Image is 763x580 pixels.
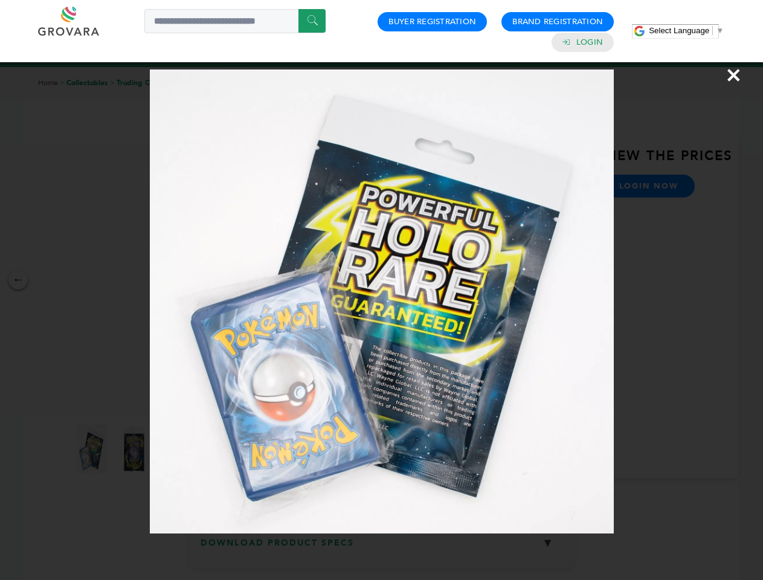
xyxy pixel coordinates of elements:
[649,26,724,35] a: Select Language​
[388,16,476,27] a: Buyer Registration
[150,69,614,533] img: Image Preview
[576,37,603,48] a: Login
[512,16,603,27] a: Brand Registration
[144,9,326,33] input: Search a product or brand...
[726,58,742,92] span: ×
[716,26,724,35] span: ▼
[649,26,709,35] span: Select Language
